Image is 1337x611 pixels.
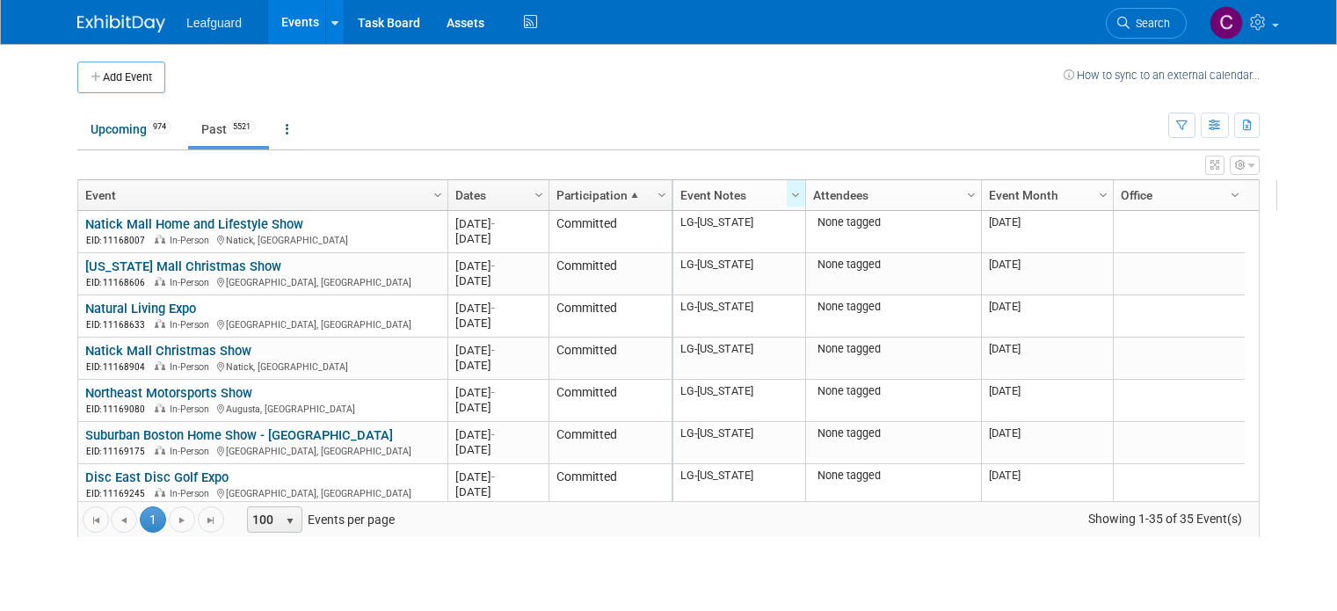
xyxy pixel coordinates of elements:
span: - [491,344,495,357]
td: [DATE] [981,295,1113,338]
div: [DATE] [455,469,541,484]
a: Natural Living Expo [85,301,196,316]
td: LG-[US_STATE] [673,422,805,464]
a: Column Settings [530,180,549,207]
span: Column Settings [655,188,669,202]
a: [US_STATE] Mall Christmas Show [85,258,281,274]
td: LG-[US_STATE] [673,253,805,295]
a: Northeast Motorsports Show [85,385,252,401]
div: [GEOGRAPHIC_DATA], [GEOGRAPHIC_DATA] [85,485,440,500]
a: Upcoming974 [77,113,185,146]
a: Column Settings [653,180,672,207]
a: Natick Mall Home and Lifestyle Show [85,216,303,232]
img: In-Person Event [155,319,165,328]
td: Committed [549,211,672,253]
a: Event [85,180,436,210]
span: - [491,259,495,273]
img: In-Person Event [155,446,165,455]
span: EID: 11168904 [86,362,152,372]
div: [GEOGRAPHIC_DATA], [GEOGRAPHIC_DATA] [85,316,440,331]
span: EID: 11169080 [86,404,152,414]
span: Column Settings [1228,188,1242,202]
span: Column Settings [532,188,546,202]
a: Column Settings [1226,180,1246,207]
a: Event Month [989,180,1101,210]
a: Go to the first page [83,506,109,533]
span: 5521 [228,120,256,134]
td: LG-[US_STATE] [673,211,805,253]
span: Go to the previous page [117,513,131,527]
span: In-Person [170,235,214,246]
div: [DATE] [455,400,541,415]
span: Showing 1-35 of 35 Event(s) [1072,506,1259,531]
img: In-Person Event [155,235,165,244]
span: Go to the last page [204,513,218,527]
span: Leafguard [186,16,242,30]
span: 100 [248,507,278,532]
div: None tagged [813,469,975,483]
div: Natick, [GEOGRAPHIC_DATA] [85,359,440,374]
span: - [491,386,495,399]
span: Search [1130,17,1170,30]
a: Go to the previous page [111,506,137,533]
td: LG-[US_STATE] [673,338,805,380]
td: Committed [549,295,672,338]
img: In-Person Event [155,361,165,370]
span: Go to the next page [175,513,189,527]
span: - [491,217,495,230]
div: [DATE] [455,442,541,457]
a: Participation [556,180,660,210]
div: [DATE] [455,273,541,288]
div: None tagged [813,342,975,356]
div: None tagged [813,258,975,272]
div: [DATE] [455,343,541,358]
td: Committed [549,464,672,506]
div: [DATE] [455,258,541,273]
div: [DATE] [455,484,541,499]
td: LG-[US_STATE] [673,464,805,506]
span: In-Person [170,319,214,331]
span: Events per page [225,506,412,533]
span: In-Person [170,488,214,499]
div: [DATE] [455,316,541,331]
a: Event Notes [680,180,794,210]
span: Go to the first page [89,513,103,527]
span: EID: 11168007 [86,236,152,245]
span: Column Settings [431,188,445,202]
a: Office [1121,180,1233,210]
img: In-Person Event [155,277,165,286]
span: In-Person [170,361,214,373]
div: [DATE] [455,427,541,442]
a: Column Settings [963,180,982,207]
span: Column Settings [1096,188,1110,202]
div: [GEOGRAPHIC_DATA], [GEOGRAPHIC_DATA] [85,443,440,458]
td: [DATE] [981,380,1113,422]
div: None tagged [813,384,975,398]
span: - [491,302,495,315]
span: 1 [140,506,166,533]
span: Column Settings [964,188,978,202]
button: Add Event [77,62,165,93]
td: [DATE] [981,211,1113,253]
a: Column Settings [1094,180,1114,207]
div: [DATE] [455,385,541,400]
td: Committed [549,253,672,295]
div: [DATE] [455,301,541,316]
span: Column Settings [788,188,803,202]
div: [DATE] [455,216,541,231]
span: EID: 11169245 [86,489,152,498]
img: Colleen Kenney [1210,6,1243,40]
span: EID: 11168633 [86,320,152,330]
span: EID: 11169175 [86,447,152,456]
a: Attendees [813,180,970,210]
a: Disc East Disc Golf Expo [85,469,229,485]
a: Go to the last page [198,506,224,533]
td: LG-[US_STATE] [673,295,805,338]
td: Committed [549,422,672,464]
div: [GEOGRAPHIC_DATA], [GEOGRAPHIC_DATA] [85,274,440,289]
a: Column Settings [429,180,448,207]
a: Column Settings [787,180,806,207]
td: [DATE] [981,253,1113,295]
span: - [491,470,495,484]
span: - [491,428,495,441]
